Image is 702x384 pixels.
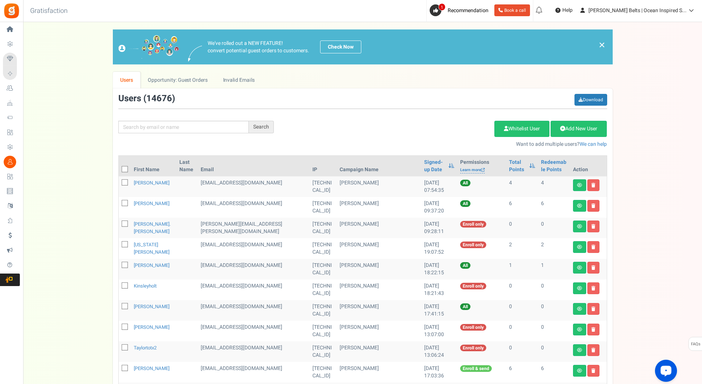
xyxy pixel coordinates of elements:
[309,362,337,383] td: [TECHNICAL_ID]
[421,341,457,362] td: [DATE] 13:06:24
[140,72,215,88] a: Opportunity: Guest Orders
[506,362,538,383] td: 6
[509,159,525,173] a: Total Points
[460,345,486,351] span: Enroll only
[309,341,337,362] td: [TECHNICAL_ID]
[309,176,337,197] td: [TECHNICAL_ID]
[188,46,202,61] img: images
[577,307,582,311] i: View details
[570,156,607,176] th: Action
[198,197,310,218] td: [EMAIL_ADDRESS][DOMAIN_NAME]
[438,3,445,11] span: 1
[285,141,607,148] p: Want to add multiple users?
[506,176,538,197] td: 4
[337,197,421,218] td: [PERSON_NAME]
[577,369,582,373] i: View details
[198,300,310,321] td: [EMAIL_ADDRESS][DOMAIN_NAME]
[460,365,492,372] span: Enroll & send
[421,300,457,321] td: [DATE] 17:41:15
[208,40,309,54] p: We've rolled out a NEW FEATURE! convert potential guest orders to customers.
[146,92,172,105] span: 14676
[134,365,169,372] a: [PERSON_NAME]
[309,197,337,218] td: [TECHNICAL_ID]
[421,321,457,341] td: [DATE] 13:07:00
[591,369,595,373] i: Delete user
[460,167,485,173] a: Learn more
[198,156,310,176] th: Email
[591,286,595,290] i: Delete user
[460,180,470,186] span: All
[309,238,337,259] td: [TECHNICAL_ID]
[198,321,310,341] td: General
[131,156,176,176] th: First Name
[448,7,488,14] span: Recommendation
[421,362,457,383] td: [DATE] 17:03:36
[118,121,249,133] input: Search by email or name
[538,218,570,238] td: 0
[460,262,470,269] span: All
[134,282,157,289] a: kinsleyholt
[118,94,175,103] h3: Users ( )
[198,218,310,238] td: General
[577,245,582,249] i: View details
[494,4,530,16] a: Book a call
[577,204,582,208] i: View details
[591,348,595,352] i: Delete user
[591,224,595,229] i: Delete user
[198,341,310,362] td: General
[309,300,337,321] td: [TECHNICAL_ID]
[506,300,538,321] td: 0
[577,327,582,332] i: View details
[460,324,486,331] span: Enroll only
[134,200,169,207] a: [PERSON_NAME]
[421,176,457,197] td: [DATE] 07:54:35
[538,362,570,383] td: 6
[337,218,421,238] td: [PERSON_NAME]
[538,341,570,362] td: 0
[538,321,570,341] td: 0
[460,303,470,310] span: All
[460,242,486,248] span: Enroll only
[421,218,457,238] td: [DATE] 09:28:11
[541,159,567,173] a: Redeemable Points
[538,259,570,279] td: 1
[198,279,310,300] td: General
[309,156,337,176] th: IP
[134,303,169,310] a: [PERSON_NAME]
[538,238,570,259] td: 2
[506,321,538,341] td: 0
[309,218,337,238] td: [TECHNICAL_ID]
[320,40,361,53] a: Check Now
[552,4,576,16] a: Help
[337,156,421,176] th: Campaign Name
[599,40,605,49] a: ×
[134,221,171,235] a: [PERSON_NAME].[PERSON_NAME]
[538,197,570,218] td: 6
[460,200,470,207] span: All
[551,121,607,137] a: Add New User
[134,179,169,186] a: [PERSON_NAME]
[591,265,595,270] i: Delete user
[198,362,310,383] td: General
[577,265,582,270] i: View details
[134,324,169,331] a: [PERSON_NAME]
[118,35,179,59] img: images
[309,321,337,341] td: [TECHNICAL_ID]
[198,259,310,279] td: [EMAIL_ADDRESS][DOMAIN_NAME]
[591,307,595,311] i: Delete user
[506,341,538,362] td: 0
[577,348,582,352] i: View details
[506,279,538,300] td: 0
[421,238,457,259] td: [DATE] 19:07:52
[577,286,582,290] i: View details
[591,183,595,187] i: Delete user
[249,121,274,133] div: Search
[22,4,76,18] h3: Gratisfaction
[560,7,573,14] span: Help
[538,279,570,300] td: 0
[337,341,421,362] td: [PERSON_NAME]
[176,156,198,176] th: Last Name
[588,7,687,14] span: [PERSON_NAME] Belts | Ocean Inspired S...
[198,176,310,197] td: [EMAIL_ADDRESS][DOMAIN_NAME]
[337,176,421,197] td: [PERSON_NAME]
